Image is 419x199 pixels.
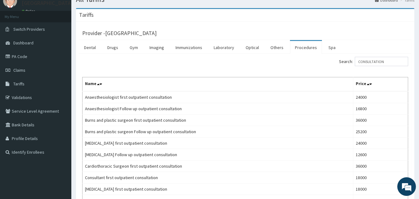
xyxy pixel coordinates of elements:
[209,41,239,54] a: Laboratory
[13,26,45,32] span: Switch Providers
[241,41,264,54] a: Optical
[339,57,408,66] label: Search:
[82,77,353,92] th: Name
[145,41,169,54] a: Imaging
[353,172,408,183] td: 18000
[353,183,408,195] td: 18000
[102,41,123,54] a: Drugs
[79,41,101,54] a: Dental
[171,41,207,54] a: Immunizations
[353,161,408,172] td: 36000
[355,57,408,66] input: Search:
[32,35,104,43] div: Chat with us now
[11,31,25,47] img: d_794563401_company_1708531726252_794563401
[290,41,322,54] a: Procedures
[353,91,408,103] td: 24000
[13,81,25,87] span: Tariffs
[3,133,118,155] textarea: Type your message and hit 'Enter'
[353,126,408,138] td: 25200
[82,103,353,115] td: Anaesthesiologist Follow up outpatient consultation
[353,149,408,161] td: 12600
[13,40,33,46] span: Dashboard
[82,126,353,138] td: Burns and plastic surgeon Follow up outpatient consultation
[82,183,353,195] td: [MEDICAL_DATA] first outpatient consultation
[82,30,157,36] h3: Provider - [GEOGRAPHIC_DATA]
[82,172,353,183] td: Consultant first outpatient consultation
[82,115,353,126] td: Burns and plastic surgeon first outpatient consultation
[323,41,341,54] a: Spa
[82,149,353,161] td: [MEDICAL_DATA] Follow up outpatient consultation
[82,138,353,149] td: [MEDICAL_DATA] first outpatient consultation
[125,41,143,54] a: Gym
[102,3,117,18] div: Minimize live chat window
[353,103,408,115] td: 16800
[353,77,408,92] th: Price
[22,9,37,13] a: Online
[353,115,408,126] td: 36000
[82,91,353,103] td: Anaesthesiologist first outpatient consultation
[22,0,73,6] p: [GEOGRAPHIC_DATA]
[36,60,86,123] span: We're online!
[353,138,408,149] td: 24000
[13,67,25,73] span: Claims
[79,12,94,18] h3: Tariffs
[265,41,288,54] a: Others
[82,161,353,172] td: Cardiothoracic Surgeon first outpatient consultation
